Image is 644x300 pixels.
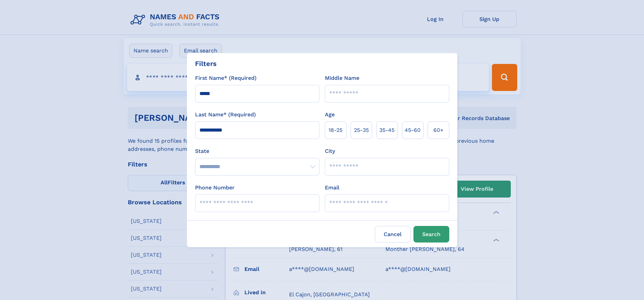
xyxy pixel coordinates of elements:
label: Phone Number [195,184,235,192]
label: Age [325,111,335,119]
label: Last Name* (Required) [195,111,256,119]
label: Email [325,184,339,192]
span: 45‑60 [405,126,421,134]
button: Search [413,226,449,243]
label: State [195,147,319,155]
span: 25‑35 [354,126,369,134]
span: 18‑25 [329,126,342,134]
label: Middle Name [325,74,359,82]
span: 35‑45 [379,126,395,134]
div: Filters [195,59,217,69]
span: 60+ [433,126,444,134]
label: City [325,147,335,155]
label: First Name* (Required) [195,74,257,82]
label: Cancel [375,226,411,243]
